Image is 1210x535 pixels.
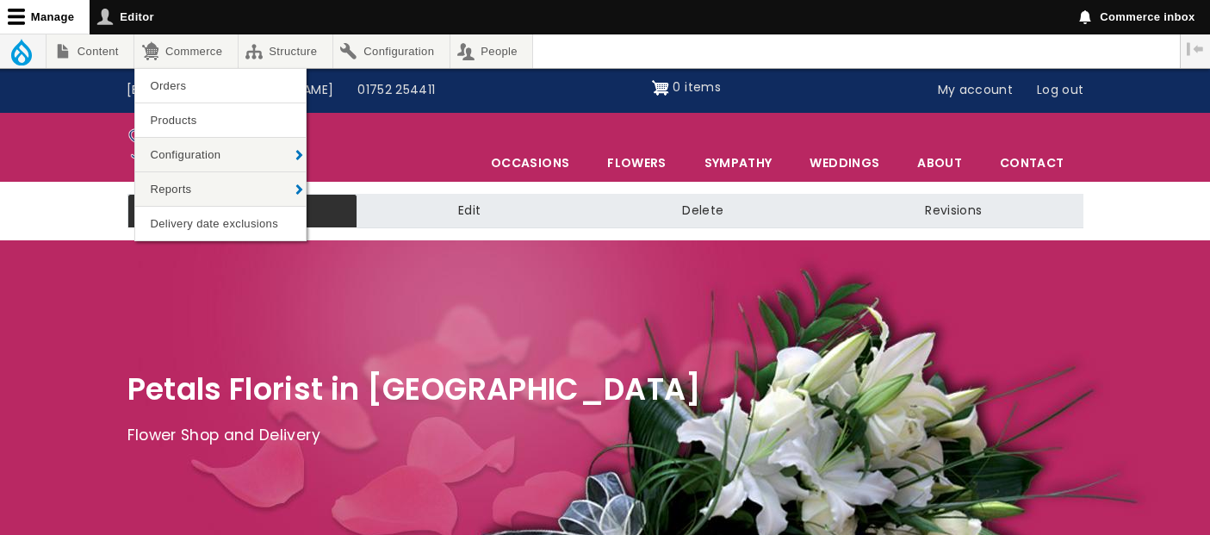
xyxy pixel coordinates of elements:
[127,423,1083,449] p: Flower Shop and Delivery
[127,194,357,228] a: View
[982,145,1082,181] a: Contact
[1181,34,1210,64] button: Vertical orientation
[652,74,669,102] img: Shopping cart
[589,145,684,181] a: Flowers
[899,145,980,181] a: About
[115,194,1096,228] nav: Tabs
[345,74,447,107] a: 01752 254411
[581,194,824,228] a: Delete
[135,138,306,171] a: Configuration
[824,194,1083,228] a: Revisions
[135,103,306,137] a: Products
[127,368,702,410] span: Petals Florist in [GEOGRAPHIC_DATA]
[357,194,581,228] a: Edit
[1025,74,1095,107] a: Log out
[127,117,216,177] img: Home
[134,34,237,68] a: Commerce
[673,78,720,96] span: 0 items
[239,34,332,68] a: Structure
[926,74,1026,107] a: My account
[333,34,450,68] a: Configuration
[473,145,587,181] span: Occasions
[791,145,897,181] span: Weddings
[135,69,306,103] a: Orders
[450,34,533,68] a: People
[135,207,306,240] a: Delivery date exclusions
[47,34,133,68] a: Content
[135,172,306,206] a: Reports
[115,74,346,107] a: [EMAIL_ADDRESS][DOMAIN_NAME]
[686,145,791,181] a: Sympathy
[652,74,721,102] a: Shopping cart 0 items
